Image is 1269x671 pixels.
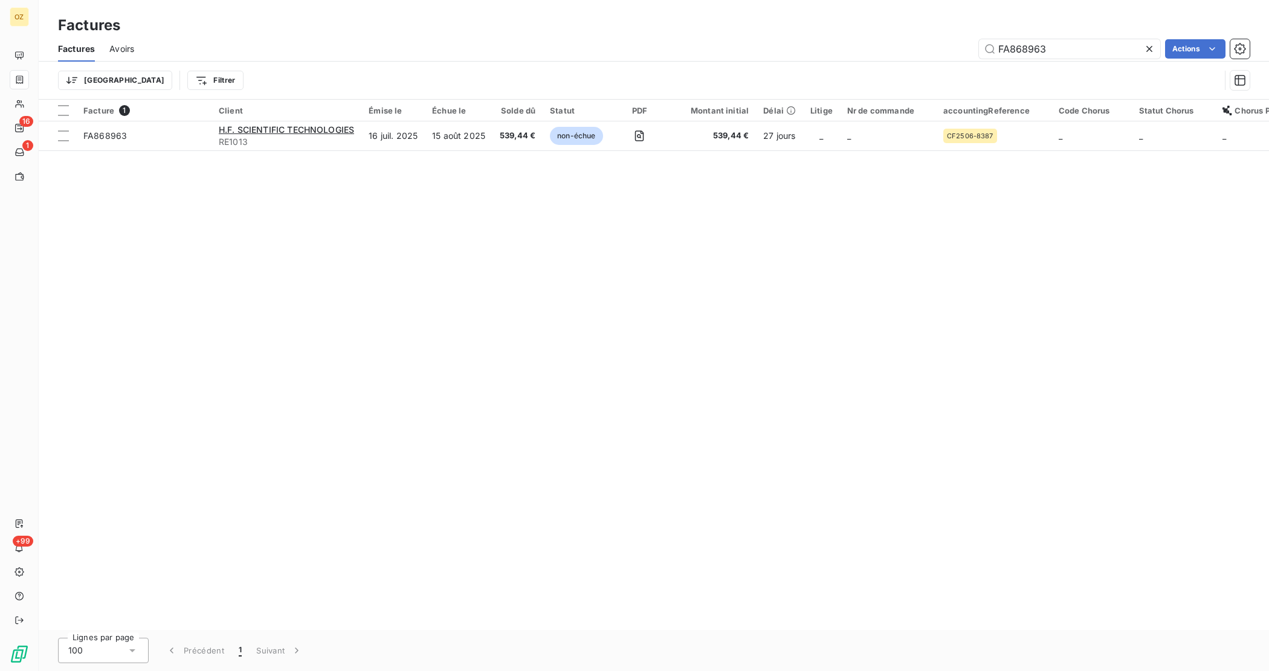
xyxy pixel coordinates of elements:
[1059,106,1125,115] div: Code Chorus
[109,43,134,55] span: Avoirs
[83,106,114,115] span: Facture
[979,39,1160,59] input: Rechercher
[249,638,310,663] button: Suivant
[500,130,535,142] span: 539,44 €
[763,106,796,115] div: Délai
[1165,39,1225,59] button: Actions
[239,644,242,657] span: 1
[119,105,130,116] span: 1
[947,132,993,140] span: CF2506-8387
[13,536,33,547] span: +99
[810,106,833,115] div: Litige
[58,43,95,55] span: Factures
[22,140,33,151] span: 1
[432,106,485,115] div: Échue le
[68,644,83,657] span: 100
[1139,130,1143,141] span: _
[19,116,33,127] span: 16
[550,106,602,115] div: Statut
[369,106,418,115] div: Émise le
[231,638,249,663] button: 1
[943,106,1044,115] div: accountingReference
[618,106,662,115] div: PDF
[676,106,749,115] div: Montant initial
[1222,130,1226,141] span: _
[10,143,28,162] a: 1
[1228,630,1257,659] iframe: Intercom live chat
[425,121,492,150] td: 15 août 2025
[219,106,354,115] div: Client
[1139,106,1209,115] div: Statut Chorus
[219,124,354,135] span: H.F. SCIENTIFIC TECHNOLOGIES
[1059,130,1062,141] span: _
[10,644,29,664] img: Logo LeanPay
[58,14,120,36] h3: Factures
[550,127,602,145] span: non-échue
[500,106,535,115] div: Solde dû
[58,71,172,90] button: [GEOGRAPHIC_DATA]
[847,106,929,115] div: Nr de commande
[83,130,127,141] span: FA868963
[219,136,354,148] span: RE1013
[819,130,823,141] span: _
[187,71,243,90] button: Filtrer
[756,121,803,150] td: 27 jours
[10,118,28,138] a: 16
[847,130,851,141] span: _
[10,7,29,27] div: OZ
[676,130,749,142] span: 539,44 €
[361,121,425,150] td: 16 juil. 2025
[158,638,231,663] button: Précédent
